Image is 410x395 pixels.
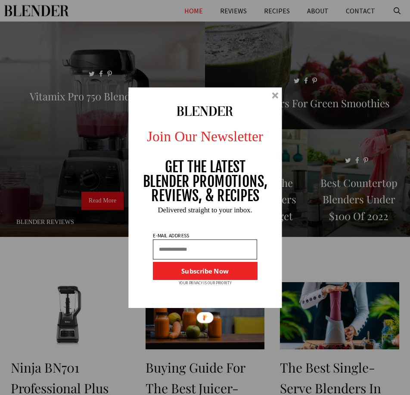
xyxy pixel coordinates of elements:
p: YOUR PRIVACY IS OUR PRIORITY [179,280,232,286]
p: E-MAIL ADDRESS [152,233,190,238]
p: GET THE LATEST BLENDER PROMOTIONS, REVIEWS, & RECIPES [143,160,268,203]
p: Join Our Newsletter [121,125,289,147]
p: Delivered straight to your inbox. [121,206,289,213]
button: Subscribe Now [153,261,257,280]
